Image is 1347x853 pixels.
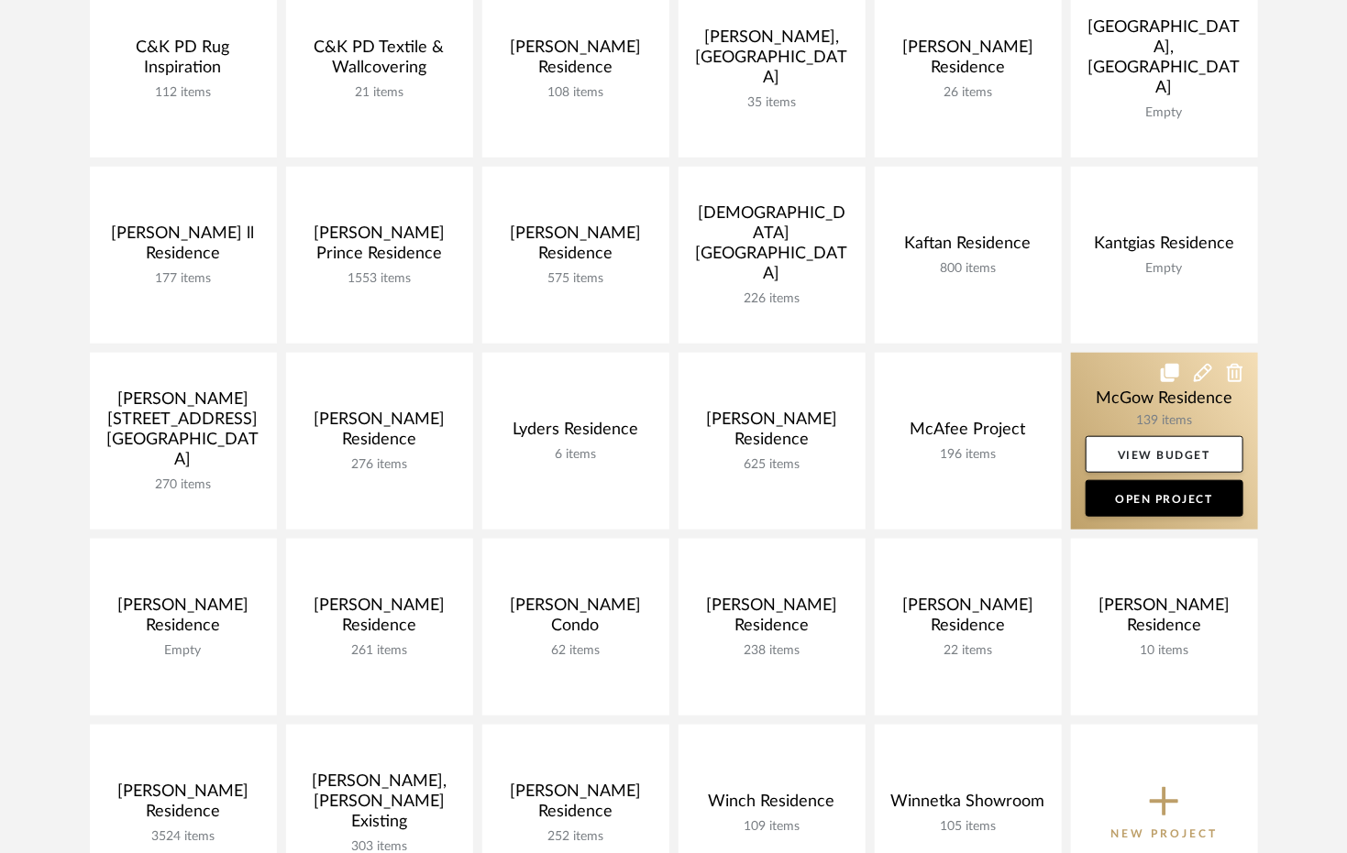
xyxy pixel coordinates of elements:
div: 108 items [497,85,655,101]
div: [PERSON_NAME] Residence [497,782,655,829]
div: 276 items [301,457,458,473]
div: [GEOGRAPHIC_DATA], [GEOGRAPHIC_DATA] [1086,17,1243,105]
div: [PERSON_NAME] Residence [301,596,458,643]
div: 109 items [693,819,851,835]
div: [PERSON_NAME] ll Residence [105,224,262,271]
div: Winch Residence [693,792,851,819]
div: C&K PD Rug Inspiration [105,38,262,85]
div: 800 items [889,261,1047,277]
div: Lyders Residence [497,420,655,447]
div: [PERSON_NAME] Residence [301,410,458,457]
div: Kaftan Residence [889,234,1047,261]
div: 105 items [889,819,1047,835]
div: 177 items [105,271,262,287]
div: 238 items [693,643,851,659]
div: 3524 items [105,829,262,845]
div: [PERSON_NAME] Residence [889,596,1047,643]
div: [DEMOGRAPHIC_DATA] [GEOGRAPHIC_DATA] [693,203,851,291]
a: View Budget [1086,436,1243,473]
div: 196 items [889,447,1047,463]
div: 62 items [497,643,655,659]
div: Empty [105,643,262,659]
div: 261 items [301,643,458,659]
div: [PERSON_NAME] Residence [693,410,851,457]
div: [PERSON_NAME] Residence [889,38,1047,85]
div: [PERSON_NAME] Residence [497,38,655,85]
div: Empty [1086,105,1243,121]
div: [PERSON_NAME], [PERSON_NAME] Existing [301,771,458,839]
div: 21 items [301,85,458,101]
div: C&K PD Textile & Wallcovering [301,38,458,85]
div: 575 items [497,271,655,287]
div: [PERSON_NAME] Residence [693,596,851,643]
div: Empty [1086,261,1243,277]
div: McAfee Project [889,420,1047,447]
div: Kantgias Residence [1086,234,1243,261]
div: [PERSON_NAME] Residence [105,782,262,829]
a: Open Project [1086,480,1243,517]
div: [PERSON_NAME] Residence [105,596,262,643]
div: 270 items [105,477,262,493]
div: [PERSON_NAME] Condo [497,596,655,643]
div: 22 items [889,643,1047,659]
div: 1553 items [301,271,458,287]
div: [PERSON_NAME] Residence [497,224,655,271]
div: 226 items [693,291,851,307]
div: 252 items [497,829,655,845]
div: [PERSON_NAME] Residence [1086,596,1243,643]
p: New Project [1110,825,1218,843]
div: [PERSON_NAME] Prince Residence [301,224,458,271]
div: Winnetka Showroom [889,792,1047,819]
div: [PERSON_NAME], [GEOGRAPHIC_DATA] [693,27,851,95]
div: 112 items [105,85,262,101]
div: 35 items [693,95,851,111]
div: 625 items [693,457,851,473]
div: 10 items [1086,643,1243,659]
div: [PERSON_NAME] [STREET_ADDRESS][GEOGRAPHIC_DATA] [105,389,262,477]
div: 6 items [497,447,655,463]
div: 26 items [889,85,1047,101]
